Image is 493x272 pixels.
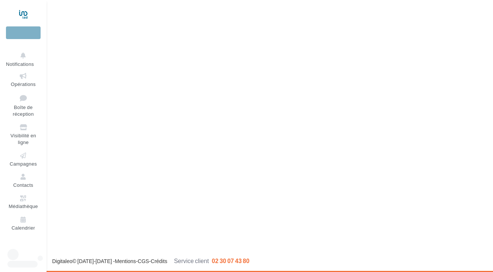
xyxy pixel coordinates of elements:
a: Contacts [6,171,41,189]
span: Contacts [13,182,34,188]
span: 02 30 07 43 80 [212,257,249,264]
a: Boîte de réception [6,92,41,119]
a: Mentions [115,258,136,264]
a: Campagnes [6,150,41,168]
span: Visibilité en ligne [10,132,36,145]
a: Crédits [151,258,167,264]
span: Notifications [6,61,34,67]
span: Calendrier [12,225,35,231]
a: Visibilité en ligne [6,122,41,147]
span: Boîte de réception [13,104,34,117]
span: Opérations [11,81,36,87]
span: Campagnes [10,161,37,167]
span: Médiathèque [9,204,38,209]
a: Médiathèque [6,193,41,211]
a: Opérations [6,70,41,89]
span: Service client [174,257,209,264]
div: Nouvelle campagne [6,26,41,39]
a: Digitaleo [52,258,72,264]
a: Calendrier [6,214,41,232]
a: CGS [138,258,149,264]
span: © [DATE]-[DATE] - - - [52,258,249,264]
